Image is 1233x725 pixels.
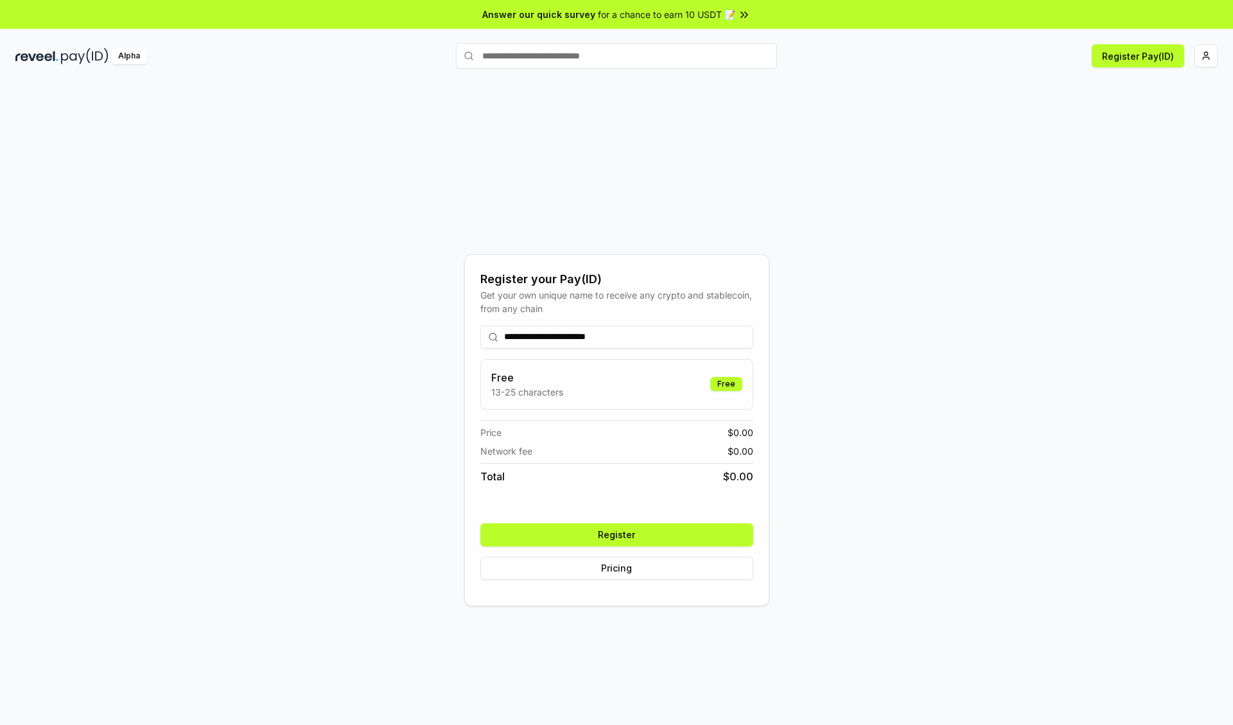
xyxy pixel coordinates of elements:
[480,557,753,580] button: Pricing
[480,288,753,315] div: Get your own unique name to receive any crypto and stablecoin, from any chain
[728,444,753,458] span: $ 0.00
[480,523,753,546] button: Register
[728,426,753,439] span: $ 0.00
[723,469,753,484] span: $ 0.00
[480,270,753,288] div: Register your Pay(ID)
[111,48,147,64] div: Alpha
[480,469,505,484] span: Total
[491,370,563,385] h3: Free
[480,426,502,439] span: Price
[482,8,595,21] span: Answer our quick survey
[491,385,563,399] p: 13-25 characters
[15,48,58,64] img: reveel_dark
[1092,44,1184,67] button: Register Pay(ID)
[598,8,735,21] span: for a chance to earn 10 USDT 📝
[61,48,109,64] img: pay_id
[710,377,742,391] div: Free
[480,444,532,458] span: Network fee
